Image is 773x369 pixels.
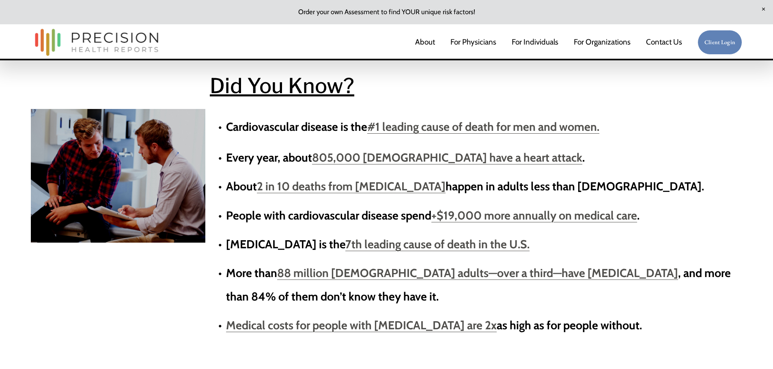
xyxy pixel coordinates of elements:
[512,34,558,51] a: For Individuals
[31,25,162,60] img: Precision Health Reports
[367,119,599,134] a: #1 leading cause of death for men and women.
[226,150,312,164] strong: Every year, about
[646,34,682,51] a: Contact Us
[226,266,733,303] strong: , and more than 84% of them don’t know they have it.
[226,119,367,134] strong: Cardiovascular disease is the
[637,208,640,222] strong: .
[226,237,345,251] strong: [MEDICAL_DATA] is the
[257,179,446,193] a: 2 in 10 deaths from [MEDICAL_DATA]
[415,34,435,51] a: About
[497,318,642,332] strong: as high as for people without.
[574,34,631,51] a: folder dropdown
[226,179,257,193] strong: About
[312,150,582,164] a: 805,000 [DEMOGRAPHIC_DATA] have a heart attack
[627,265,773,369] iframe: Chat Widget
[431,208,637,222] a: +$19,000 more annually on medical care
[226,208,431,222] strong: People with cardiovascular disease spend
[226,266,277,280] strong: More than
[226,318,497,332] a: Medical costs for people with [MEDICAL_DATA] are 2x
[345,237,530,251] a: 7th leading cause of death in the U.S.
[210,73,354,98] span: Did You Know?
[277,266,678,280] a: 88 million [DEMOGRAPHIC_DATA] adults—over a third—have [MEDICAL_DATA]
[698,30,742,55] a: Client Login
[582,150,585,164] strong: .
[446,179,704,193] strong: happen in adults less than [DEMOGRAPHIC_DATA].
[574,34,631,50] span: For Organizations
[450,34,496,51] a: For Physicians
